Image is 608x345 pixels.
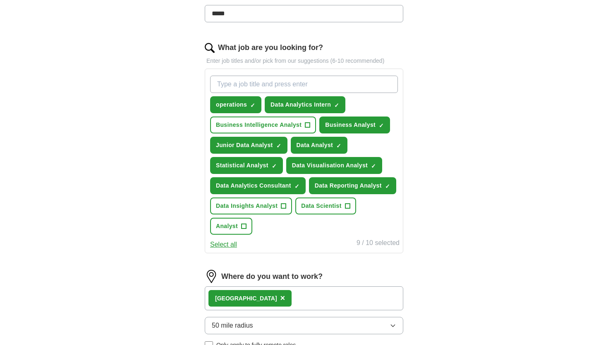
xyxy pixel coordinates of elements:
[215,294,277,303] div: [GEOGRAPHIC_DATA]
[216,121,302,129] span: Business Intelligence Analyst
[216,100,247,109] span: operations
[221,271,323,282] label: Where do you want to work?
[297,141,333,150] span: Data Analyst
[210,240,237,250] button: Select all
[301,202,342,210] span: Data Scientist
[205,43,215,53] img: search.png
[210,76,398,93] input: Type a job title and press enter
[210,96,261,113] button: operations✓
[295,197,356,214] button: Data Scientist
[216,161,268,170] span: Statistical Analyst
[205,57,403,65] p: Enter job titles and/or pick from our suggestions (6-10 recommended)
[276,143,281,149] span: ✓
[357,238,400,250] div: 9 / 10 selected
[210,117,316,133] button: Business Intelligence Analyst
[292,161,368,170] span: Data Visualisation Analyst
[205,317,403,334] button: 50 mile radius
[334,102,339,109] span: ✓
[280,292,285,305] button: ×
[385,183,390,190] span: ✓
[216,202,278,210] span: Data Insights Analyst
[379,122,384,129] span: ✓
[336,143,341,149] span: ✓
[371,163,376,169] span: ✓
[291,137,348,154] button: Data Analyst✓
[265,96,345,113] button: Data Analytics Intern✓
[210,137,287,154] button: Junior Data Analyst✓
[218,42,323,53] label: What job are you looking for?
[216,141,273,150] span: Junior Data Analyst
[294,183,299,190] span: ✓
[212,321,253,331] span: 50 mile radius
[210,177,306,194] button: Data Analytics Consultant✓
[250,102,255,109] span: ✓
[210,157,283,174] button: Statistical Analyst✓
[325,121,376,129] span: Business Analyst
[309,177,396,194] button: Data Reporting Analyst✓
[280,293,285,302] span: ×
[210,218,252,235] button: Analyst
[319,117,390,133] button: Business Analyst✓
[315,181,382,190] span: Data Reporting Analyst
[205,270,218,283] img: location.png
[272,163,277,169] span: ✓
[216,222,238,231] span: Analyst
[210,197,292,214] button: Data Insights Analyst
[216,181,291,190] span: Data Analytics Consultant
[286,157,382,174] button: Data Visualisation Analyst✓
[270,100,331,109] span: Data Analytics Intern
